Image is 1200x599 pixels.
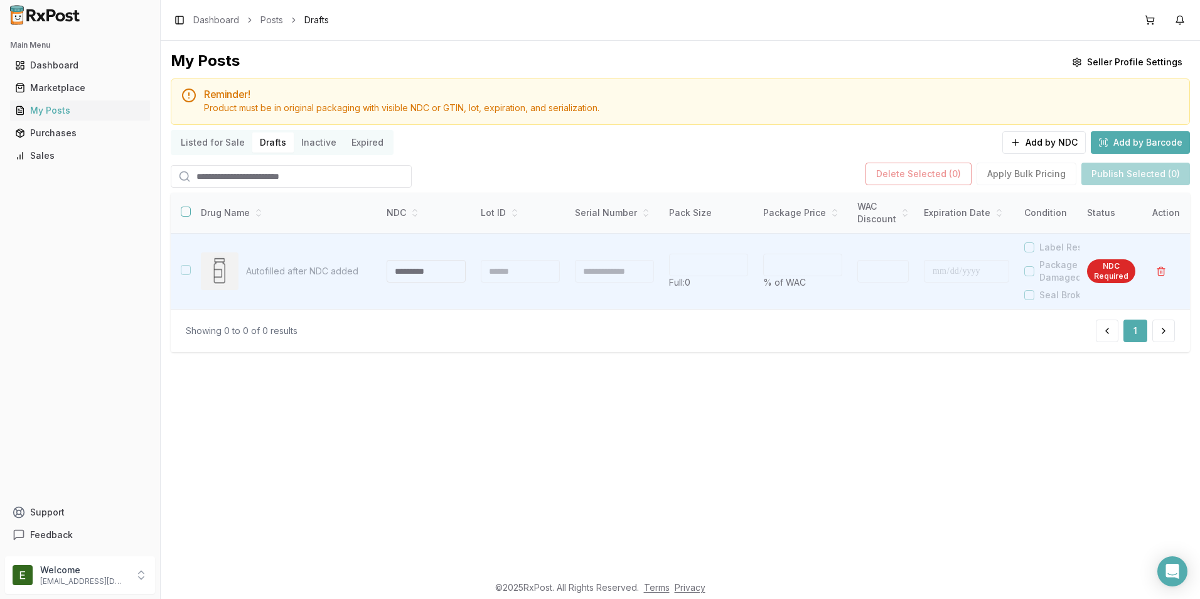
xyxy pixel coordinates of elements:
a: Marketplace [10,77,150,99]
div: Drug Name [201,207,369,219]
div: NDC Required [1087,259,1135,283]
span: Drafts [304,14,329,26]
a: Purchases [10,122,150,144]
span: Feedback [30,529,73,541]
div: My Posts [15,104,145,117]
span: Full: 0 [669,277,690,288]
div: My Posts [171,51,240,73]
button: Dashboard [5,55,155,75]
th: Status [1079,193,1143,234]
div: Sales [15,149,145,162]
div: Dashboard [15,59,145,72]
div: Lot ID [481,207,560,219]
p: Welcome [40,564,127,576]
button: Feedback [5,524,155,546]
button: Listed for Sale [173,132,252,153]
div: Marketplace [15,82,145,94]
button: Sales [5,146,155,166]
th: Condition [1017,193,1111,234]
button: Drafts [252,132,294,153]
img: User avatar [13,565,33,585]
button: Add by Barcode [1091,131,1190,154]
button: Purchases [5,123,155,143]
button: Inactive [294,132,344,153]
h5: Reminder! [204,89,1179,99]
a: Sales [10,144,150,167]
img: Drug Image [201,252,238,290]
th: Pack Size [662,193,756,234]
div: Showing 0 to 0 of 0 results [186,325,297,337]
a: Dashboard [193,14,239,26]
label: Package Damaged [1039,259,1111,284]
button: Expired [344,132,391,153]
th: Action [1142,193,1190,234]
img: RxPost Logo [5,5,85,25]
button: Delete [1150,260,1172,283]
nav: breadcrumb [193,14,329,26]
label: Seal Broken [1039,289,1092,301]
a: Terms [644,582,670,593]
div: Purchases [15,127,145,139]
h2: Main Menu [10,40,150,50]
p: Autofilled after NDC added [246,265,369,278]
label: Label Residue [1039,241,1102,254]
a: Dashboard [10,54,150,77]
div: Open Intercom Messenger [1157,556,1187,586]
button: 1 [1123,320,1147,342]
a: Privacy [675,582,705,593]
button: Marketplace [5,78,155,98]
p: [EMAIL_ADDRESS][DOMAIN_NAME] [40,576,127,586]
a: My Posts [10,99,150,122]
div: Serial Number [575,207,654,219]
span: % of WAC [763,277,806,288]
div: Product must be in original packaging with visible NDC or GTIN, lot, expiration, and serialization. [204,102,1179,114]
div: WAC Discount [857,200,909,225]
button: My Posts [5,100,155,121]
div: Expiration Date [924,207,1009,219]
button: Support [5,501,155,524]
div: Package Price [763,207,842,219]
div: NDC [387,207,466,219]
a: Posts [260,14,283,26]
button: Seller Profile Settings [1064,51,1190,73]
button: Add by NDC [1002,131,1086,154]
